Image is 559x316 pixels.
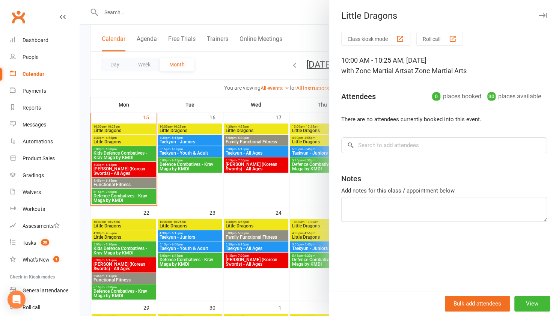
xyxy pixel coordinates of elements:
[514,296,550,311] button: View
[10,133,79,150] a: Automations
[10,299,79,316] a: Roll call
[329,11,559,21] div: Little Dragons
[10,201,79,218] a: Workouts
[432,92,440,101] div: 0
[487,92,496,101] div: 30
[341,115,547,124] li: There are no attendees currently booked into this event.
[23,287,68,293] div: General attendance
[8,290,26,308] div: Open Intercom Messenger
[23,240,36,246] div: Tasks
[416,32,463,46] button: Roll call
[23,155,55,161] div: Product Sales
[10,282,79,299] a: General attendance kiosk mode
[10,150,79,167] a: Product Sales
[445,296,510,311] button: Bulk add attendees
[53,256,59,262] span: 1
[341,186,547,195] div: Add notes for this class / appointment below
[10,251,79,268] a: What's New1
[23,122,46,128] div: Messages
[23,172,44,178] div: Gradings
[341,173,361,184] div: Notes
[10,116,79,133] a: Messages
[10,167,79,184] a: Gradings
[10,99,79,116] a: Reports
[23,189,41,195] div: Waivers
[10,49,79,66] a: People
[23,206,45,212] div: Workouts
[341,55,547,76] div: 10:00 AM - 10:25 AM, [DATE]
[23,257,50,263] div: What's New
[23,105,41,111] div: Reports
[23,138,53,144] div: Automations
[341,67,407,75] span: with Zone Martial Arts
[23,304,40,310] div: Roll call
[341,137,547,153] input: Search to add attendees
[23,54,38,60] div: People
[10,83,79,99] a: Payments
[487,91,541,102] div: places available
[23,71,44,77] div: Calendar
[10,184,79,201] a: Waivers
[432,91,481,102] div: places booked
[10,218,79,235] a: Assessments
[10,66,79,83] a: Calendar
[341,91,376,102] div: Attendees
[23,223,60,229] div: Assessments
[10,32,79,49] a: Dashboard
[41,239,49,245] span: 38
[341,32,410,46] button: Class kiosk mode
[23,88,46,94] div: Payments
[23,37,48,43] div: Dashboard
[9,8,28,26] a: Clubworx
[10,235,79,251] a: Tasks 38
[407,67,467,75] span: at Zone Martial Arts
